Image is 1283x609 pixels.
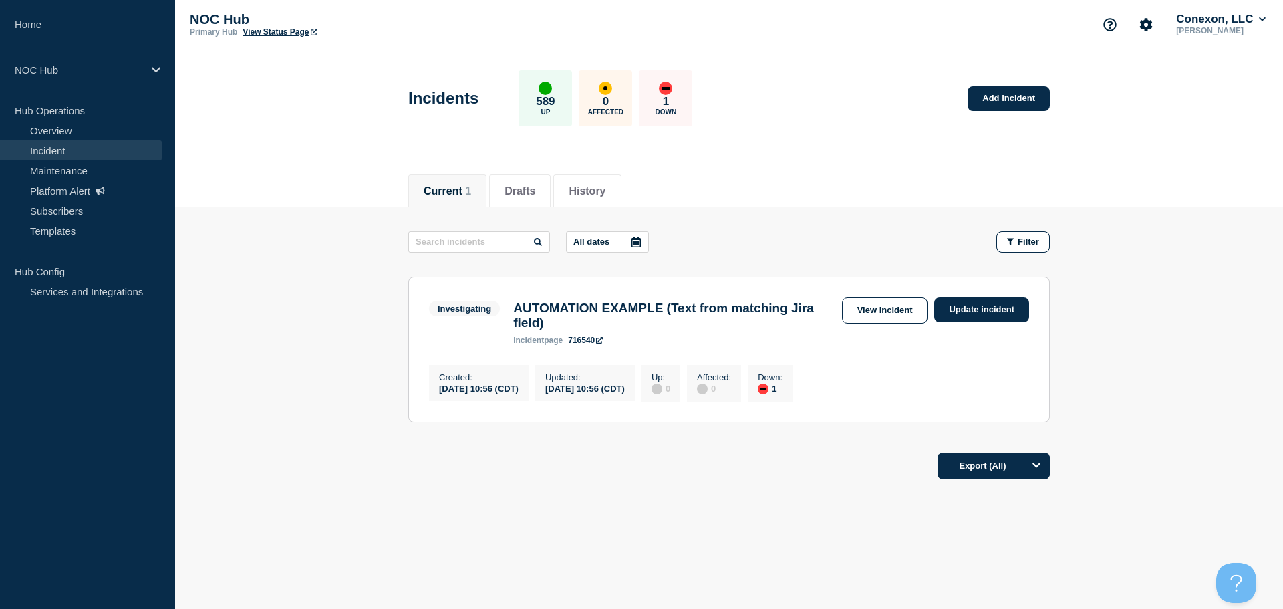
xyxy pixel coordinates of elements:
[1132,11,1160,39] button: Account settings
[1216,563,1256,603] iframe: Help Scout Beacon - Open
[545,372,625,382] p: Updated :
[697,384,708,394] div: disabled
[758,372,782,382] p: Down :
[1023,453,1050,479] button: Options
[513,336,544,345] span: incident
[408,89,478,108] h1: Incidents
[439,382,519,394] div: [DATE] 10:56 (CDT)
[603,95,609,108] p: 0
[968,86,1050,111] a: Add incident
[934,297,1029,322] a: Update incident
[566,231,649,253] button: All dates
[652,384,662,394] div: disabled
[465,185,471,197] span: 1
[842,297,928,324] a: View incident
[545,382,625,394] div: [DATE] 10:56 (CDT)
[1173,13,1268,26] button: Conexon, LLC
[243,27,317,37] a: View Status Page
[1173,26,1268,35] p: [PERSON_NAME]
[1018,237,1039,247] span: Filter
[505,185,535,197] button: Drafts
[539,82,552,95] div: up
[408,231,550,253] input: Search incidents
[1096,11,1124,39] button: Support
[568,336,603,345] a: 716540
[439,372,519,382] p: Created :
[190,12,457,27] p: NOC Hub
[697,382,731,394] div: 0
[429,301,500,316] span: Investigating
[758,384,768,394] div: down
[190,27,237,37] p: Primary Hub
[536,95,555,108] p: 589
[599,82,612,95] div: affected
[996,231,1050,253] button: Filter
[938,453,1050,479] button: Export (All)
[659,82,672,95] div: down
[663,95,669,108] p: 1
[573,237,609,247] p: All dates
[656,108,677,116] p: Down
[569,185,605,197] button: History
[588,108,623,116] p: Affected
[513,336,563,345] p: page
[541,108,550,116] p: Up
[15,64,143,76] p: NOC Hub
[652,372,670,382] p: Up :
[758,382,782,394] div: 1
[697,372,731,382] p: Affected :
[424,185,471,197] button: Current 1
[652,382,670,394] div: 0
[513,301,835,330] h3: AUTOMATION EXAMPLE (Text from matching Jira field)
